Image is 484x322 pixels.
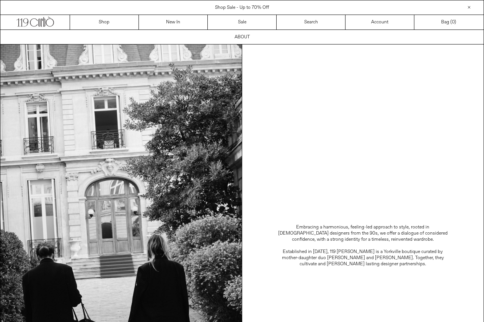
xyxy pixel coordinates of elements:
a: Search [277,15,345,30]
span: 0 [452,19,455,25]
a: Shop Sale - Up to 70% Off [215,5,269,11]
p: Embracing a harmonious, feeling-led approach to style, rooted in [DEMOGRAPHIC_DATA] designers fro... [275,224,451,243]
a: Sale [208,15,277,30]
a: Account [345,15,414,30]
span: ) [452,19,456,26]
a: Shop [70,15,139,30]
a: Bag () [414,15,483,30]
a: New In [139,15,208,30]
p: ABOUT [235,33,250,42]
p: Established in [DATE], 119 [PERSON_NAME] is a Yorkville boutique curated by mother-daughter duo [... [275,249,451,267]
